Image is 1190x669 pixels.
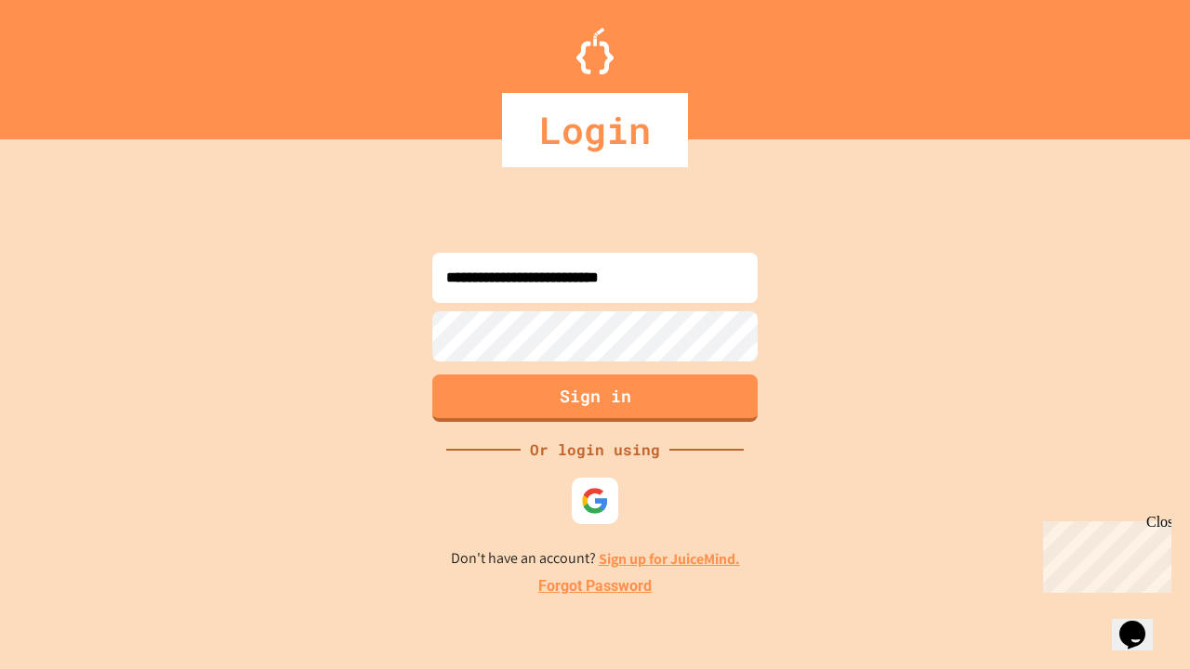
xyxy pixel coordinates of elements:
[432,374,758,422] button: Sign in
[451,547,740,571] p: Don't have an account?
[502,93,688,167] div: Login
[1112,595,1171,650] iframe: chat widget
[7,7,128,118] div: Chat with us now!Close
[599,549,740,569] a: Sign up for JuiceMind.
[1036,514,1171,593] iframe: chat widget
[521,439,669,461] div: Or login using
[576,28,614,74] img: Logo.svg
[581,487,609,515] img: google-icon.svg
[538,575,652,597] a: Forgot Password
